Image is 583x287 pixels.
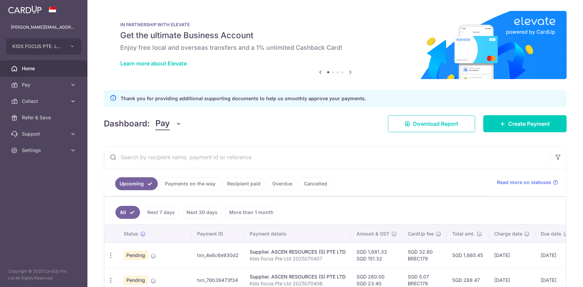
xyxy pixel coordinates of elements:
[22,114,67,121] span: Refer & Save
[124,251,148,260] span: Pending
[22,81,67,88] span: Pay
[250,255,346,262] p: Kids Focus Pte Ltd 2025070407
[497,179,558,186] a: Read more on statuses
[22,147,67,154] span: Settings
[120,60,187,67] a: Learn more about Elevate
[268,177,297,190] a: Overdue
[22,65,67,72] span: Home
[104,118,150,130] h4: Dashboard:
[104,146,550,168] input: Search by recipient name, payment id or reference
[155,117,170,130] span: Pay
[300,177,332,190] a: Cancelled
[115,177,158,190] a: Upcoming
[120,30,550,41] h5: Get the ultimate Business Account
[489,243,535,268] td: [DATE]
[120,44,550,52] h6: Enjoy free local and overseas transfers and a 1% unlimited Cashback Card!
[357,230,389,237] span: Amount & GST
[11,24,77,31] p: [PERSON_NAME][EMAIL_ADDRESS][DOMAIN_NAME]
[452,230,475,237] span: Total amt.
[250,248,346,255] div: Supplier. ASCEN RESOURCES (S) PTE LTD
[413,120,458,128] span: Download Report
[250,280,346,287] p: Kids Focus Pte Ltd 2025070406
[225,206,278,219] a: More than 1 month
[388,115,475,132] a: Download Report
[408,230,434,237] span: CardUp fee
[22,98,67,105] span: Collect
[120,22,550,27] p: IN PARTNERSHIP WITH ELEVATE
[402,243,447,268] td: SGD 32.80 BREC179
[155,117,182,130] button: Pay
[244,225,351,243] th: Payment details
[447,243,489,268] td: SGD 1,865.45
[161,177,220,190] a: Payments on the way
[124,230,138,237] span: Status
[12,43,63,50] span: KIDS FOCUS PTE. LTD.
[541,230,561,237] span: Due date
[182,206,222,219] a: Next 30 days
[351,243,402,268] td: SGD 1,681.33 SGD 151.32
[250,273,346,280] div: Supplier. ASCEN RESOURCES (S) PTE LTD
[497,179,551,186] span: Read more on statuses
[124,275,148,285] span: Pending
[121,94,366,103] p: Thank you for providing additional supporting documents to help us smoothly approve your payments.
[8,5,42,14] img: CardUp
[115,206,140,219] a: All
[508,120,550,128] span: Create Payment
[483,115,567,132] a: Create Payment
[223,177,265,190] a: Recipient paid
[192,243,244,268] td: txn_4e8c6e930d2
[22,131,67,137] span: Support
[143,206,179,219] a: Next 7 days
[192,225,244,243] th: Payment ID
[104,11,567,79] img: Renovation banner
[494,230,522,237] span: Charge date
[535,243,574,268] td: [DATE]
[6,38,81,55] button: KIDS FOCUS PTE. LTD.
